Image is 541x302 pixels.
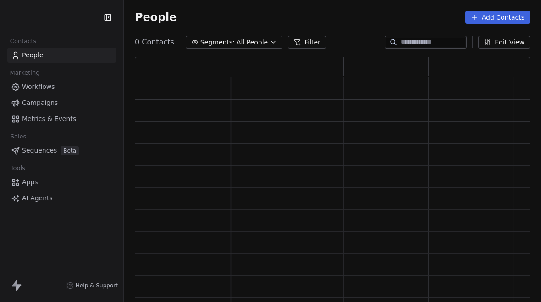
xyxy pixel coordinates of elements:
span: Metrics & Events [22,114,76,124]
span: Apps [22,177,38,187]
span: Help & Support [76,282,118,289]
button: Filter [288,36,326,49]
a: Workflows [7,79,116,94]
a: Apps [7,175,116,190]
span: All People [237,38,268,47]
span: Marketing [6,66,44,80]
a: Help & Support [66,282,118,289]
button: Edit View [478,36,530,49]
span: Beta [61,146,79,155]
span: People [22,50,44,60]
span: Sequences [22,146,57,155]
span: Campaigns [22,98,58,108]
a: AI Agents [7,191,116,206]
a: People [7,48,116,63]
span: Sales [6,130,30,143]
span: Contacts [6,34,40,48]
span: Segments: [200,38,235,47]
span: AI Agents [22,193,53,203]
span: Workflows [22,82,55,92]
span: 0 Contacts [135,37,174,48]
a: Campaigns [7,95,116,110]
span: People [135,11,177,24]
button: Add Contacts [465,11,530,24]
span: Tools [6,161,29,175]
a: SequencesBeta [7,143,116,158]
a: Metrics & Events [7,111,116,126]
